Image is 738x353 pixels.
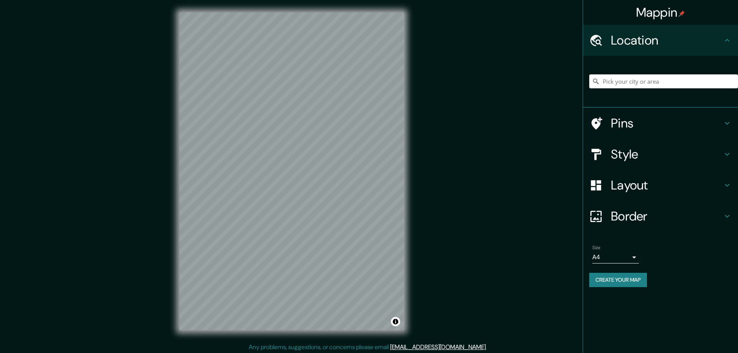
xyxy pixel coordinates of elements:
[611,146,723,162] h4: Style
[488,343,490,352] div: .
[679,10,685,17] img: pin-icon.png
[487,343,488,352] div: .
[592,251,639,263] div: A4
[611,208,723,224] h4: Border
[611,115,723,131] h4: Pins
[589,74,738,88] input: Pick your city or area
[611,177,723,193] h4: Layout
[611,33,723,48] h4: Location
[391,317,400,326] button: Toggle attribution
[179,12,404,330] canvas: Map
[589,273,647,287] button: Create your map
[583,25,738,56] div: Location
[636,5,685,20] h4: Mappin
[583,139,738,170] div: Style
[583,108,738,139] div: Pins
[390,343,486,351] a: [EMAIL_ADDRESS][DOMAIN_NAME]
[249,343,487,352] p: Any problems, suggestions, or concerns please email .
[583,201,738,232] div: Border
[592,245,600,251] label: Size
[583,170,738,201] div: Layout
[669,323,729,344] iframe: Help widget launcher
